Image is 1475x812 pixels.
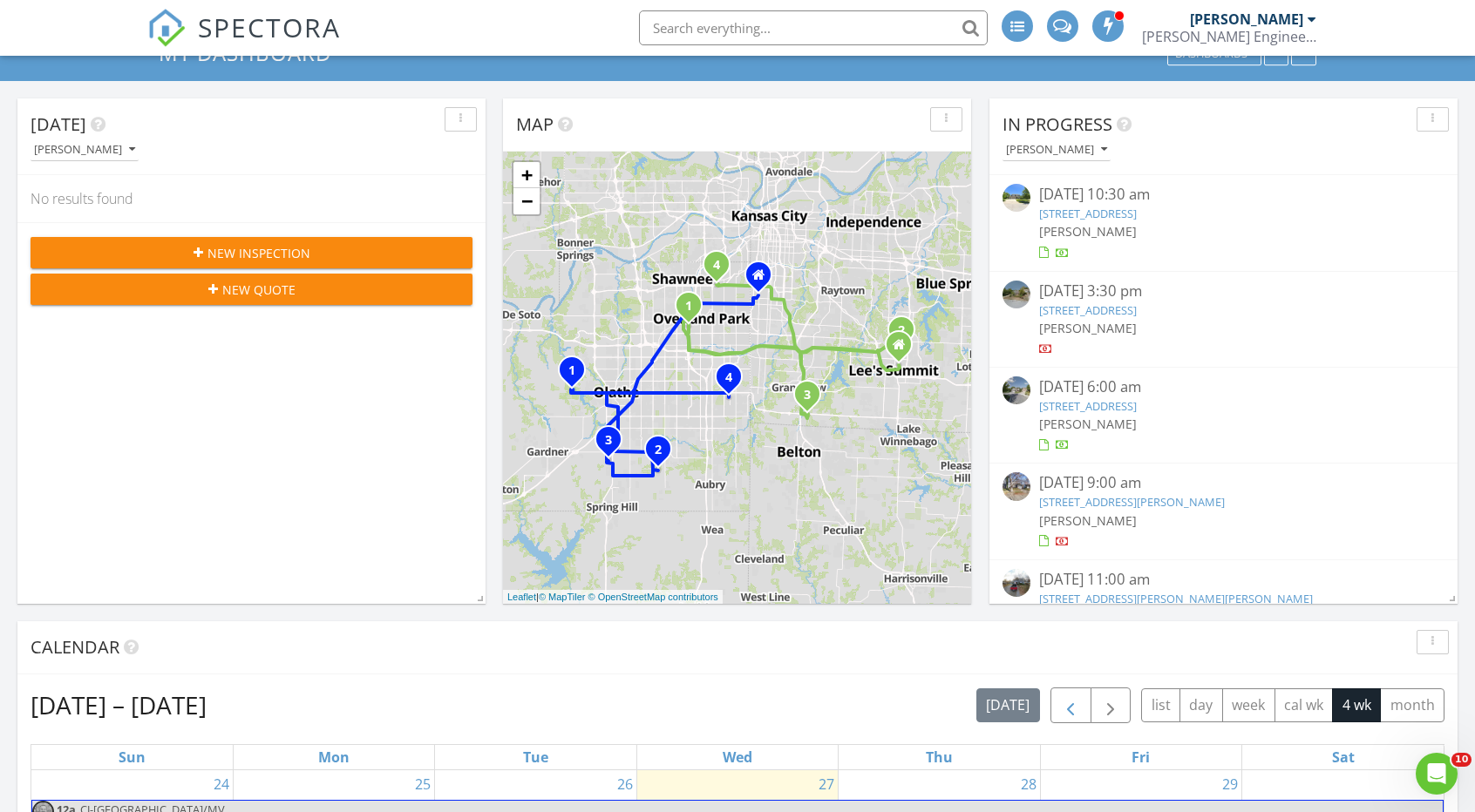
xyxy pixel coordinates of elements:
a: [DATE] 9:00 am [STREET_ADDRESS][PERSON_NAME] [PERSON_NAME] [1003,472,1444,550]
a: [STREET_ADDRESS] [1039,206,1137,221]
button: week [1222,688,1275,722]
span: [PERSON_NAME] [1039,320,1137,336]
img: streetview [1003,281,1030,308]
span: Map [516,112,554,136]
button: Next [1091,687,1132,723]
span: In Progress [1003,112,1112,136]
button: 4 wk [1332,688,1381,722]
span: New Quote [222,281,296,299]
div: [DATE] 11:00 am [1039,569,1408,591]
div: 14701 Pine View Drive, Grandview, MO 64030 [807,394,818,404]
a: Sunday [115,745,149,769]
i: 2 [898,325,905,337]
button: day [1179,688,1223,722]
span: [PERSON_NAME] [1039,512,1137,529]
a: Wednesday [719,745,756,769]
button: [DATE] [976,688,1040,722]
a: © MapTiler [539,592,586,602]
iframe: Intercom live chat [1416,753,1458,795]
img: streetview [1003,569,1030,597]
span: [PERSON_NAME] [1039,223,1137,240]
button: Previous [1050,687,1091,723]
div: [PERSON_NAME] [1190,10,1303,28]
button: list [1141,688,1180,722]
button: New Quote [31,274,472,305]
div: 13340 Kimberly Circle, Olathe, KS 66061 [572,369,582,380]
a: Leaflet [507,592,536,602]
span: SPECTORA [198,9,341,45]
div: 310 SE 1st St, Lee's Summit MO 64063 [899,344,909,355]
a: Go to August 24, 2025 [210,770,233,798]
a: Tuesday [520,745,552,769]
a: Zoom in [513,162,540,188]
a: Friday [1128,745,1153,769]
span: [DATE] [31,112,86,136]
a: © OpenStreetMap contributors [588,592,718,602]
i: 4 [725,372,732,384]
a: [DATE] 6:00 am [STREET_ADDRESS] [PERSON_NAME] [1003,376,1444,454]
a: Monday [315,745,353,769]
a: Zoom out [513,188,540,214]
div: [PERSON_NAME] [1006,144,1107,156]
div: 4804 West 138th Street, Overland Park, KS 66224 [729,376,739,387]
div: | [503,590,723,605]
a: Go to August 27, 2025 [815,770,838,798]
div: Dashboards [1175,47,1254,59]
img: streetview [1003,184,1030,212]
div: 1250 Northeast Depot Drive, Lee's Summit, MO 64086 [901,329,912,340]
div: 6419 West 62nd Street , Mission, KS 66202 [717,264,727,274]
img: The Best Home Inspection Software - Spectora [147,9,186,47]
div: No results found [17,175,486,222]
button: [PERSON_NAME] [31,139,139,162]
a: [STREET_ADDRESS] [1039,302,1137,318]
div: Schroeder Engineering, LLC [1142,28,1316,45]
a: [DATE] 11:00 am [STREET_ADDRESS][PERSON_NAME][PERSON_NAME] [PERSON_NAME] [1003,569,1444,646]
div: [DATE] 6:00 am [1039,376,1408,398]
button: [PERSON_NAME] [1003,139,1111,162]
a: [STREET_ADDRESS] [1039,398,1137,414]
div: 6923 Edgevale Road, Kansas City MO 64113 [758,274,769,285]
a: Saturday [1329,745,1358,769]
i: 3 [605,435,612,447]
div: 8918 Switzer Street, Overland Park, KS 66214 [689,305,699,315]
a: Go to August 28, 2025 [1017,770,1040,798]
div: [DATE] 9:00 am [1039,472,1408,494]
a: [DATE] 3:30 pm [STREET_ADDRESS] [PERSON_NAME] [1003,281,1444,358]
span: [PERSON_NAME] [1039,416,1137,432]
i: 1 [568,365,575,377]
input: Search everything... [639,10,988,45]
div: 21155 West 180th Street, Olathe, KS 66062 [608,439,619,450]
button: cal wk [1274,688,1334,722]
i: 3 [804,389,811,402]
h2: [DATE] – [DATE] [31,687,207,722]
img: streetview [1003,376,1030,404]
img: streetview [1003,472,1030,500]
span: 10 [1451,753,1472,767]
button: New Inspection [31,237,472,268]
a: [STREET_ADDRESS][PERSON_NAME][PERSON_NAME] [1039,591,1313,606]
div: 14440 West 187th Terrace, Olathe, KS 66062 [658,449,669,459]
a: Go to August 26, 2025 [614,770,636,798]
a: Go to August 29, 2025 [1219,770,1241,798]
div: [DATE] 3:30 pm [1039,281,1408,302]
a: [STREET_ADDRESS][PERSON_NAME] [1039,494,1225,510]
i: 1 [685,301,692,313]
a: [DATE] 10:30 am [STREET_ADDRESS] [PERSON_NAME] [1003,184,1444,261]
a: Thursday [922,745,956,769]
div: [DATE] 10:30 am [1039,184,1408,206]
i: 4 [713,260,720,272]
span: Calendar [31,635,119,659]
span: New Inspection [207,244,310,262]
div: [PERSON_NAME] [34,144,135,156]
button: month [1380,688,1444,722]
a: SPECTORA [147,24,341,60]
i: 2 [655,444,662,457]
a: Go to August 25, 2025 [411,770,434,798]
